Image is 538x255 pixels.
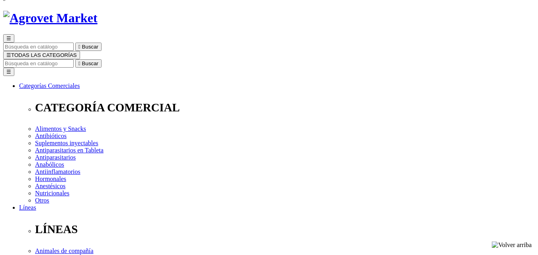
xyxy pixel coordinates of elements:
[3,43,74,51] input: Buscar
[3,68,14,76] button: ☰
[4,12,137,251] iframe: Brevo live chat
[35,101,535,114] p: CATEGORÍA COMERCIAL
[3,59,74,68] input: Buscar
[3,51,80,59] button: ☰TODAS LAS CATEGORÍAS
[35,223,535,236] p: LÍNEAS
[3,34,14,43] button: ☰
[492,241,532,249] img: Volver arriba
[3,11,98,25] img: Agrovet Market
